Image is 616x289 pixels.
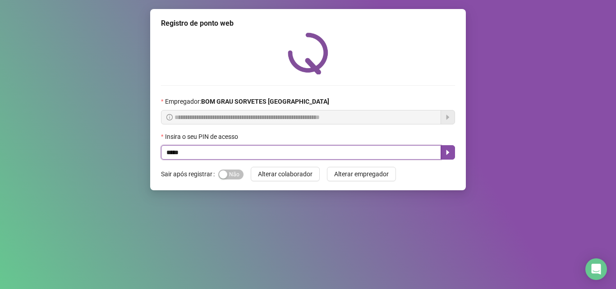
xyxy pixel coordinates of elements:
span: Empregador : [165,96,329,106]
span: Alterar colaborador [258,169,313,179]
div: Registro de ponto web [161,18,455,29]
label: Sair após registrar [161,167,218,181]
strong: BOM GRAU SORVETES [GEOGRAPHIC_DATA] [201,98,329,105]
img: QRPoint [288,32,328,74]
span: info-circle [166,114,173,120]
span: Alterar empregador [334,169,389,179]
label: Insira o seu PIN de acesso [161,132,244,142]
button: Alterar empregador [327,167,396,181]
div: Open Intercom Messenger [585,258,607,280]
button: Alterar colaborador [251,167,320,181]
span: caret-right [444,149,451,156]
